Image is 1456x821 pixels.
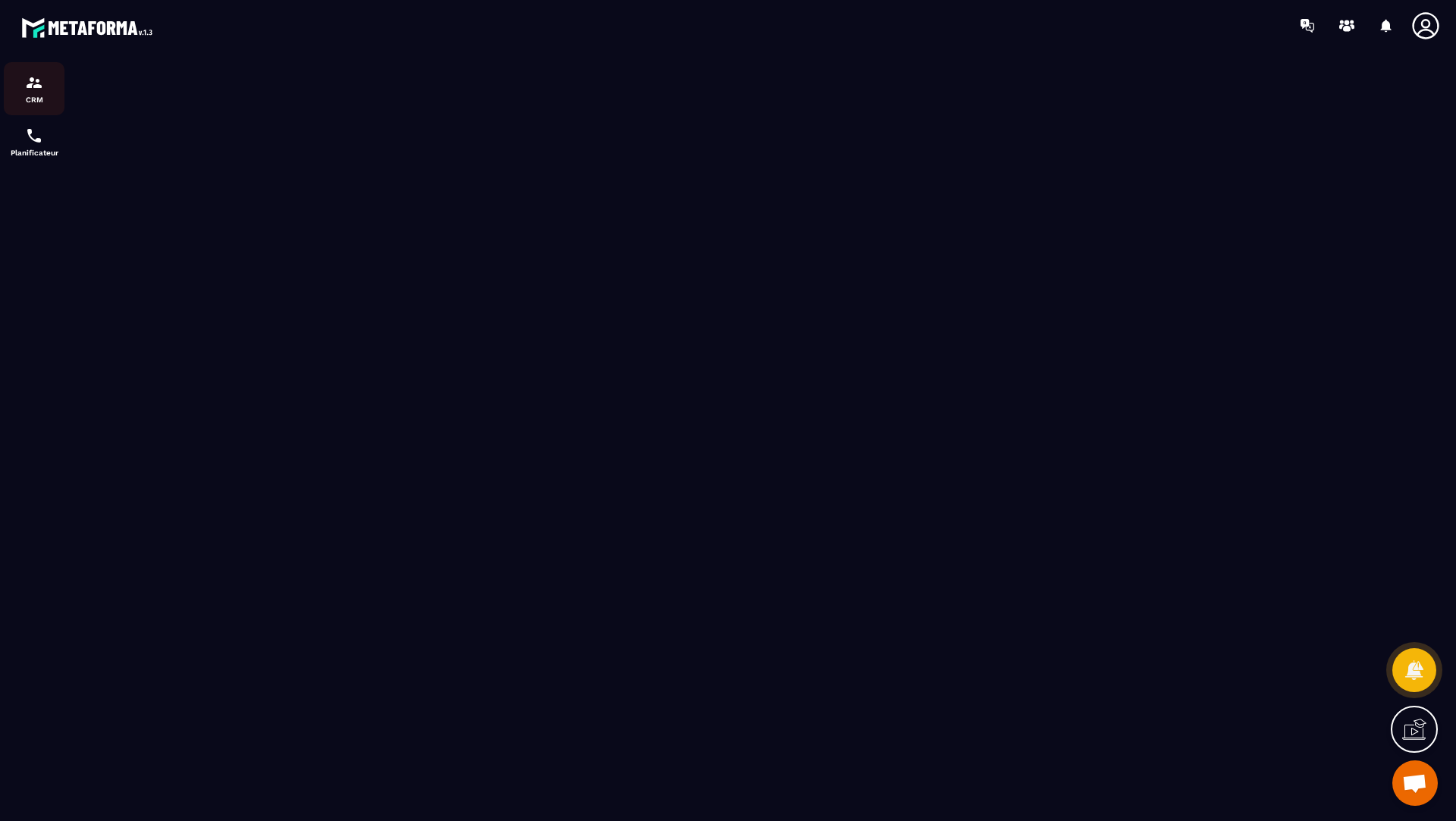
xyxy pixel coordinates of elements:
[1392,760,1438,806] div: Ouvrir le chat
[4,96,64,104] p: CRM
[4,149,64,157] p: Planificateur
[4,115,64,168] a: schedulerschedulerPlanificateur
[4,62,64,115] a: formationformationCRM
[25,127,43,145] img: scheduler
[21,14,158,42] img: logo
[25,74,43,92] img: formation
